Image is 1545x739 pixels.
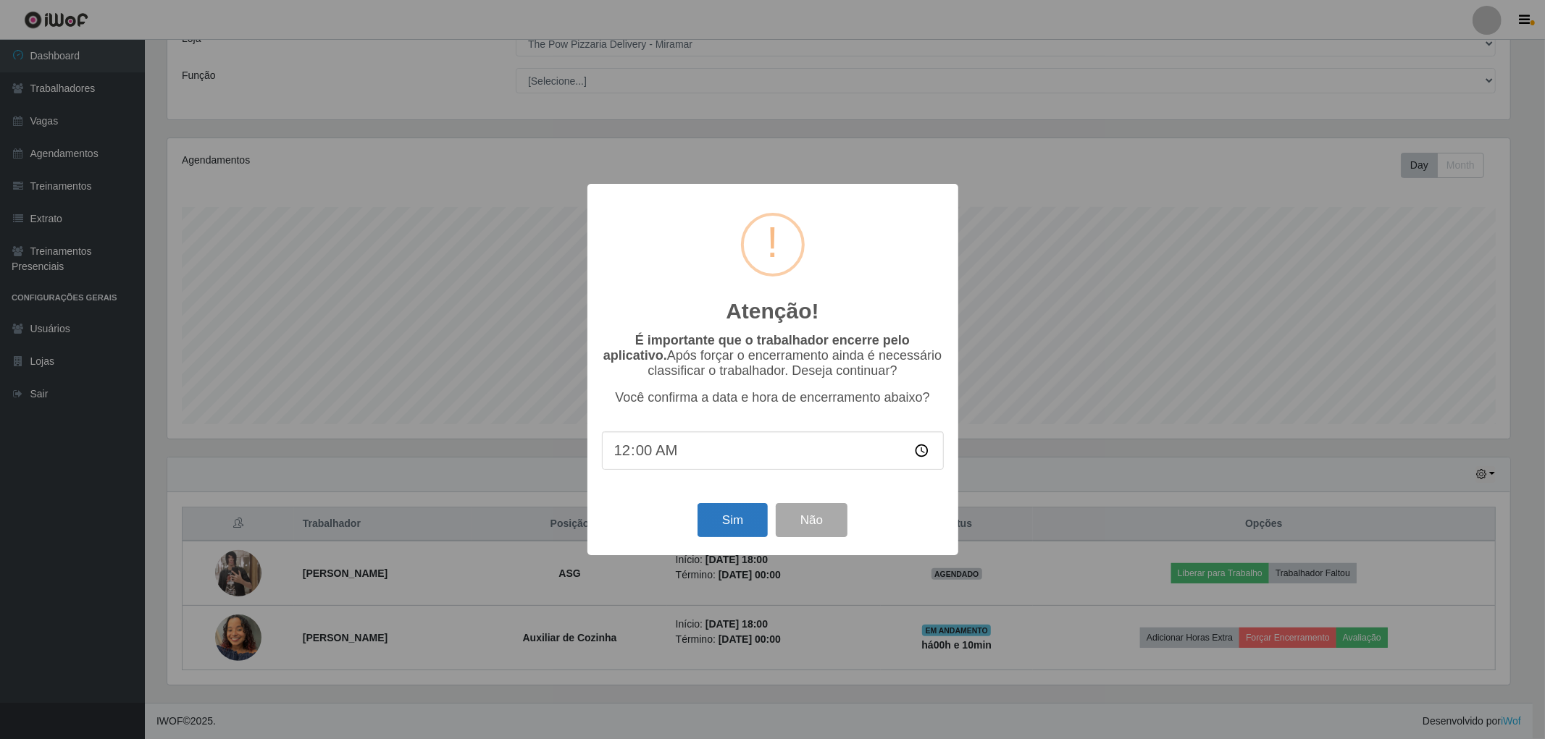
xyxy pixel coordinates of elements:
[726,298,818,324] h2: Atenção!
[602,390,944,405] p: Você confirma a data e hora de encerramento abaixo?
[776,503,847,537] button: Não
[698,503,768,537] button: Sim
[603,333,910,363] b: É importante que o trabalhador encerre pelo aplicativo.
[602,333,944,379] p: Após forçar o encerramento ainda é necessário classificar o trabalhador. Deseja continuar?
